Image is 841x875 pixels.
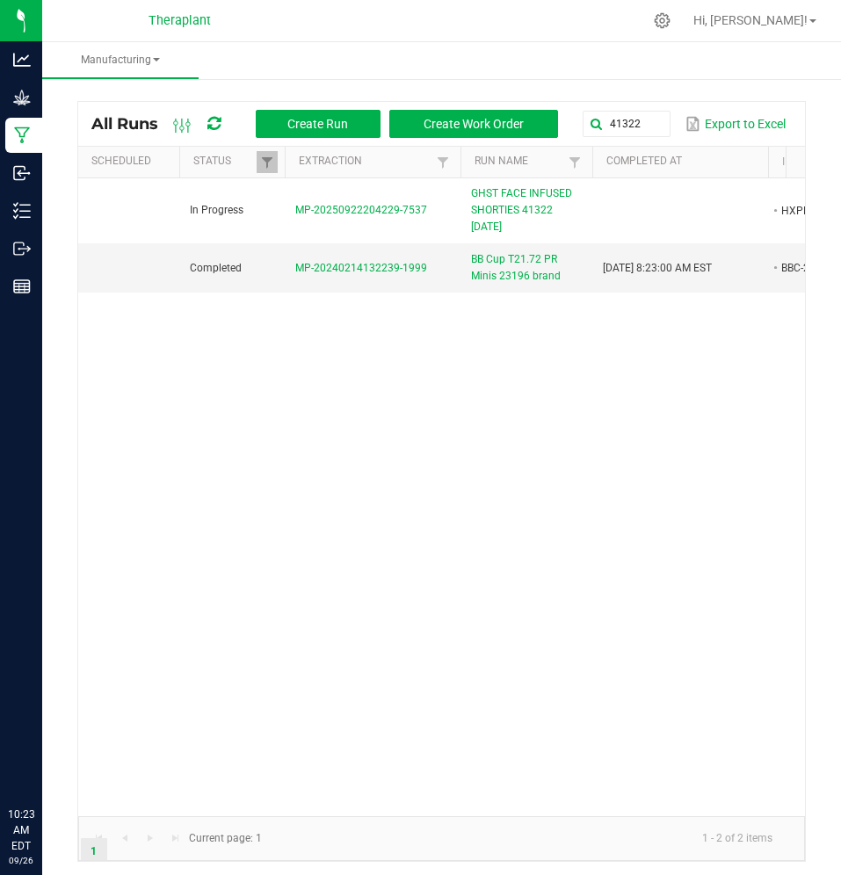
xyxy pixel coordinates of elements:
a: Manufacturing [42,42,199,79]
a: Page 1 [81,838,106,864]
span: Hi, [PERSON_NAME]! [693,13,808,27]
inline-svg: Inbound [13,164,31,182]
a: Filter [257,151,278,173]
span: BB Cup T21.72 PR Minis 23196 brand [471,251,582,285]
button: Export to Excel [681,109,790,139]
inline-svg: Grow [13,89,31,106]
a: Filter [432,151,453,173]
inline-svg: Outbound [13,240,31,257]
button: Create Run [256,110,381,138]
a: Filter [564,151,585,173]
inline-svg: Analytics [13,51,31,69]
a: Run NameSortable [475,155,563,169]
span: MP-20240214132239-1999 [295,262,427,274]
div: Manage settings [651,12,673,29]
a: ExtractionSortable [299,155,431,169]
kendo-pager-info: 1 - 2 of 2 items [272,824,787,853]
a: ScheduledSortable [91,155,172,169]
span: MP-20250922204229-7537 [295,204,427,216]
span: Create Work Order [424,117,524,131]
input: Search [583,111,671,137]
inline-svg: Inventory [13,202,31,220]
inline-svg: Manufacturing [13,127,31,144]
span: In Progress [190,204,243,216]
a: Completed AtSortable [606,155,761,169]
span: Manufacturing [42,53,199,68]
div: All Runs [91,109,571,139]
button: Create Work Order [389,110,558,138]
iframe: Resource center [18,734,70,787]
span: Theraplant [149,13,211,28]
span: Create Run [287,117,348,131]
span: [DATE] 8:23:00 AM EST [603,262,712,274]
a: StatusSortable [193,155,256,169]
inline-svg: Reports [13,278,31,295]
kendo-pager: Current page: 1 [78,816,805,861]
span: GHST FACE INFUSED SHORTIES 41322 [DATE] [471,185,582,236]
p: 10:23 AM EDT [8,806,34,854]
span: Completed [190,262,242,274]
p: 09/26 [8,854,34,867]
